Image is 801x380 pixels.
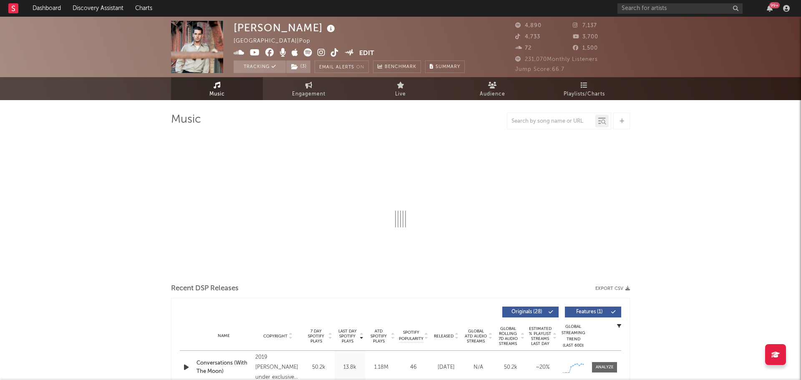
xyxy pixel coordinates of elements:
div: 99 + [769,2,780,8]
button: (3) [286,60,310,73]
div: [GEOGRAPHIC_DATA] | Pop [234,36,320,46]
div: [DATE] [432,363,460,372]
span: 3,700 [573,34,598,40]
input: Search by song name or URL [507,118,595,125]
span: 72 [515,45,531,51]
button: Email AlertsOn [315,60,369,73]
button: Summary [425,60,465,73]
div: 1.18M [368,363,395,372]
a: Playlists/Charts [538,77,630,100]
a: Benchmark [373,60,421,73]
span: Live [395,89,406,99]
span: Summary [436,65,460,69]
div: 46 [399,363,428,372]
span: Features ( 1 ) [570,310,609,315]
div: N/A [464,363,492,372]
span: Benchmark [385,62,416,72]
span: 231,070 Monthly Listeners [515,57,598,62]
span: Estimated % Playlist Streams Last Day [529,326,552,346]
span: ( 3 ) [286,60,311,73]
span: Playlists/Charts [564,89,605,99]
button: Features(1) [565,307,621,317]
span: Global ATD Audio Streams [464,329,487,344]
span: Engagement [292,89,325,99]
span: Recent DSP Releases [171,284,239,294]
a: Music [171,77,263,100]
span: Music [209,89,225,99]
span: Audience [480,89,505,99]
span: Originals ( 28 ) [508,310,546,315]
a: Audience [446,77,538,100]
span: 7 Day Spotify Plays [305,329,327,344]
span: Copyright [263,334,287,339]
div: Global Streaming Trend (Last 60D) [561,324,586,349]
button: Originals(28) [502,307,559,317]
span: 7,137 [573,23,597,28]
div: 50.2k [496,363,524,372]
button: Edit [359,48,374,59]
span: Released [434,334,453,339]
span: Jump Score: 66.7 [515,67,564,72]
input: Search for artists [617,3,743,14]
span: 1,500 [573,45,598,51]
div: 13.8k [336,363,363,372]
span: Last Day Spotify Plays [336,329,358,344]
div: 50.2k [305,363,332,372]
a: Live [355,77,446,100]
span: 4,733 [515,34,540,40]
a: Engagement [263,77,355,100]
span: ATD Spotify Plays [368,329,390,344]
div: Name [196,333,251,339]
span: Global Rolling 7D Audio Streams [496,326,519,346]
span: 4,890 [515,23,542,28]
button: Tracking [234,60,286,73]
a: Conversations (With The Moon) [196,359,251,375]
button: Export CSV [595,286,630,291]
span: Spotify Popularity [399,330,423,342]
div: ~ 20 % [529,363,557,372]
button: 99+ [767,5,773,12]
div: [PERSON_NAME] [234,21,337,35]
em: On [356,65,364,70]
